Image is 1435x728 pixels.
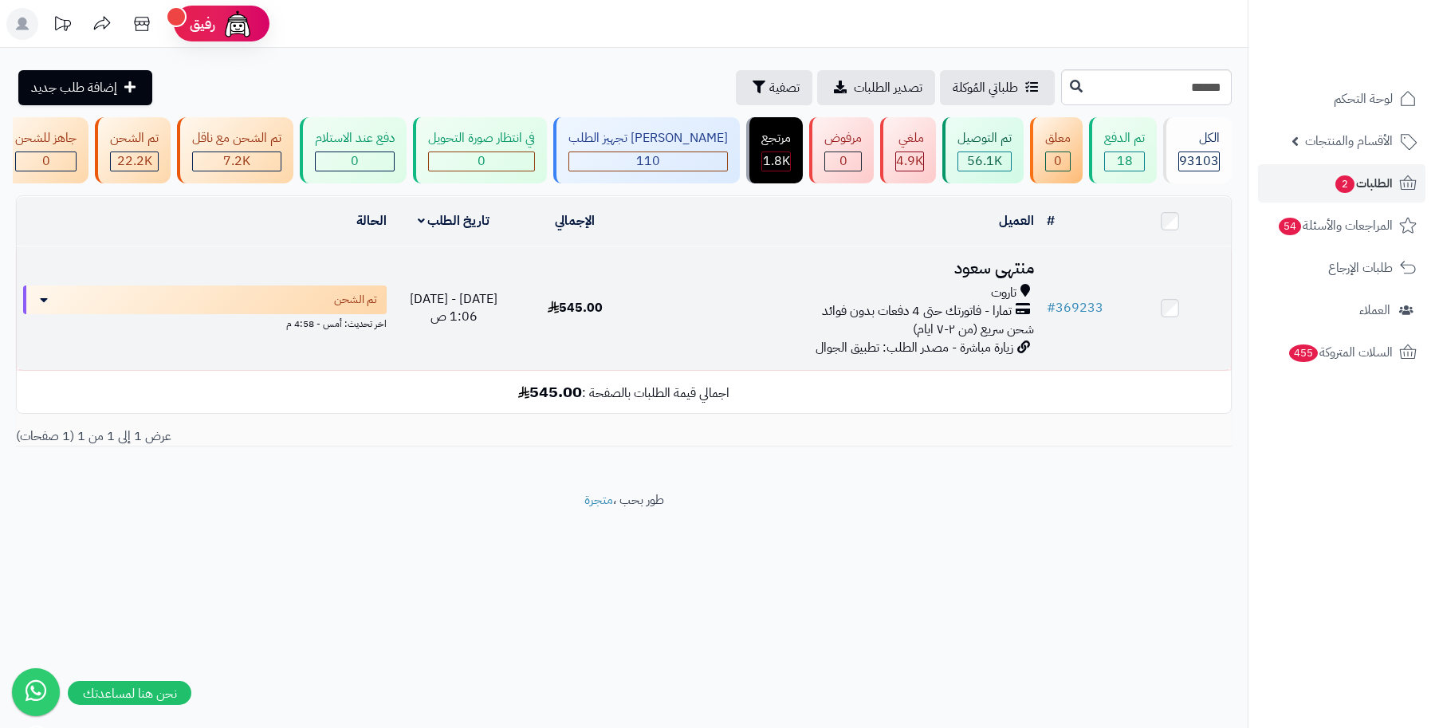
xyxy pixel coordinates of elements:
[1359,299,1390,321] span: العملاء
[18,70,152,105] a: إضافة طلب جديد
[1117,152,1133,171] span: 18
[1047,298,1103,317] a: #369233
[1328,257,1393,279] span: طلبات الإرجاع
[174,117,297,183] a: تم الشحن مع ناقل 7.2K
[1179,152,1219,171] span: 93103
[193,152,281,171] div: 7223
[584,490,613,510] a: متجرة
[428,129,535,148] div: في انتظار صورة التحويل
[16,152,76,171] div: 0
[958,152,1011,171] div: 56143
[568,129,728,148] div: [PERSON_NAME] تجهيز الطلب
[913,320,1034,339] span: شحن سريع (من ٢-٧ ايام)
[1086,117,1160,183] a: تم الدفع 18
[478,152,486,171] span: 0
[1047,298,1056,317] span: #
[816,338,1013,357] span: زيارة مباشرة - مصدر الطلب: تطبيق الجوال
[822,302,1012,321] span: تمارا - فاتورتك حتى 4 دفعات بدون فوائد
[877,117,939,183] a: ملغي 4.9K
[817,70,935,105] a: تصدير الطلبات
[110,129,159,148] div: تم الشحن
[1288,341,1393,364] span: السلات المتروكة
[999,211,1034,230] a: العميل
[940,70,1055,105] a: طلباتي المُوكلة
[1047,211,1055,230] a: #
[1277,214,1393,237] span: المراجعات والأسئلة
[1334,88,1393,110] span: لوحة التحكم
[42,8,82,44] a: تحديثات المنصة
[223,152,250,171] span: 7.2K
[1305,130,1393,152] span: الأقسام والمنتجات
[31,78,117,97] span: إضافة طلب جديد
[518,380,582,403] b: 545.00
[222,8,254,40] img: ai-face.png
[895,129,924,148] div: ملغي
[569,152,727,171] div: 110
[1027,117,1086,183] a: معلق 0
[967,152,1002,171] span: 56.1K
[1104,129,1145,148] div: تم الدفع
[854,78,922,97] span: تصدير الطلبات
[761,129,791,148] div: مرتجع
[896,152,923,171] span: 4.9K
[806,117,877,183] a: مرفوض 0
[825,152,861,171] div: 0
[548,298,603,317] span: 545.00
[763,152,790,171] span: 1.8K
[42,152,50,171] span: 0
[1046,152,1070,171] div: 0
[1045,129,1071,148] div: معلق
[555,211,595,230] a: الإجمالي
[92,117,174,183] a: تم الشحن 22.2K
[957,129,1012,148] div: تم التوصيل
[736,70,812,105] button: تصفية
[939,117,1027,183] a: تم التوصيل 56.1K
[1258,164,1425,203] a: الطلبات2
[429,152,534,171] div: 0
[1334,172,1393,195] span: الطلبات
[839,152,847,171] span: 0
[743,117,806,183] a: مرتجع 1.8K
[1054,152,1062,171] span: 0
[17,371,1231,413] td: اجمالي قيمة الطلبات بالصفحة :
[896,152,923,171] div: 4927
[1105,152,1144,171] div: 18
[410,289,497,327] span: [DATE] - [DATE] 1:06 ص
[1289,344,1318,362] span: 455
[1178,129,1220,148] div: الكل
[410,117,550,183] a: في انتظار صورة التحويل 0
[1258,249,1425,287] a: طلبات الإرجاع
[991,284,1016,302] span: تاروت
[1258,333,1425,372] a: السلات المتروكة455
[824,129,862,148] div: مرفوض
[192,129,281,148] div: تم الشحن مع ناقل
[315,129,395,148] div: دفع عند الاستلام
[643,259,1034,277] h3: منتهى سعود
[1258,80,1425,118] a: لوحة التحكم
[1258,291,1425,329] a: العملاء
[1335,175,1354,193] span: 2
[1160,117,1235,183] a: الكل93103
[1258,207,1425,245] a: المراجعات والأسئلة54
[297,117,410,183] a: دفع عند الاستلام 0
[1279,218,1301,235] span: 54
[334,292,377,308] span: تم الشحن
[111,152,158,171] div: 22241
[762,152,790,171] div: 1767
[351,152,359,171] span: 0
[15,129,77,148] div: جاهز للشحن
[316,152,394,171] div: 0
[117,152,152,171] span: 22.2K
[190,14,215,33] span: رفيق
[4,427,624,446] div: عرض 1 إلى 1 من 1 (1 صفحات)
[953,78,1018,97] span: طلباتي المُوكلة
[23,314,387,331] div: اخر تحديث: أمس - 4:58 م
[636,152,660,171] span: 110
[1327,45,1420,78] img: logo-2.png
[356,211,387,230] a: الحالة
[418,211,490,230] a: تاريخ الطلب
[550,117,743,183] a: [PERSON_NAME] تجهيز الطلب 110
[769,78,800,97] span: تصفية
